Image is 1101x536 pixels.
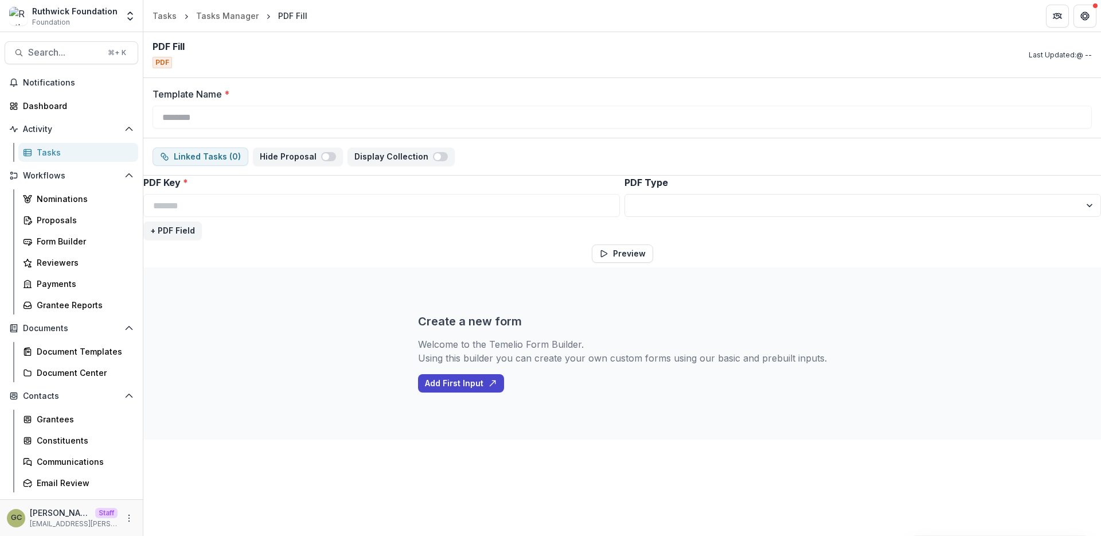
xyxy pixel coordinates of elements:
[1029,50,1092,60] p: Last Updated: @ --
[23,324,120,333] span: Documents
[418,351,827,365] p: Using this builder you can create your own custom forms using our basic and prebuilt inputs.
[5,387,138,405] button: Open Contacts
[30,519,118,529] p: [EMAIL_ADDRESS][PERSON_NAME][DOMAIN_NAME]
[18,473,138,492] a: Email Review
[37,367,129,379] div: Document Center
[153,10,177,22] div: Tasks
[18,452,138,471] a: Communications
[418,337,827,351] p: Welcome to the Temelio Form Builder.
[9,7,28,25] img: Ruthwick Foundation
[624,176,1094,189] label: PDF Type
[18,431,138,450] a: Constituents
[18,342,138,361] a: Document Templates
[23,391,120,401] span: Contacts
[37,257,129,269] div: Reviewers
[592,244,653,263] button: Preview
[354,152,433,162] p: Display Collection
[32,17,70,28] span: Foundation
[5,96,138,115] a: Dashboard
[23,100,129,112] div: Dashboard
[37,345,129,358] div: Document Templates
[143,176,613,189] label: PDF Key
[253,147,343,166] button: Hide Proposal
[153,41,185,52] h2: PDF Fill
[143,222,202,240] button: + PDF Field
[148,7,181,24] a: Tasks
[5,319,138,337] button: Open Documents
[106,46,128,59] div: ⌘ + K
[122,5,138,28] button: Open entity switcher
[37,235,129,247] div: Form Builder
[11,514,22,522] div: Grace Chang
[1046,5,1069,28] button: Partners
[37,434,129,446] div: Constituents
[32,5,118,17] div: Ruthwick Foundation
[260,152,321,162] p: Hide Proposal
[37,477,129,489] div: Email Review
[5,120,138,138] button: Open Activity
[196,10,259,22] div: Tasks Manager
[30,507,91,519] p: [PERSON_NAME]
[23,125,120,134] span: Activity
[418,374,504,393] button: Add First Input
[37,413,129,425] div: Grantees
[18,189,138,208] a: Nominations
[18,363,138,382] a: Document Center
[18,410,138,429] a: Grantees
[18,232,138,251] a: Form Builder
[18,143,138,162] a: Tasks
[28,47,101,58] span: Search...
[37,214,129,226] div: Proposals
[37,146,129,158] div: Tasks
[148,7,312,24] nav: breadcrumb
[37,193,129,205] div: Nominations
[153,57,172,68] span: PDF
[18,274,138,293] a: Payments
[37,456,129,468] div: Communications
[95,508,118,518] p: Staff
[18,296,138,314] a: Grantee Reports
[192,7,263,24] a: Tasks Manager
[23,78,134,88] span: Notifications
[153,147,248,166] button: dependent-tasks
[5,497,138,515] button: Open Data & Reporting
[23,171,120,181] span: Workflows
[5,41,138,64] button: Search...
[348,147,455,166] button: Display Collection
[37,278,129,290] div: Payments
[153,87,1085,101] label: Template Name
[18,253,138,272] a: Reviewers
[5,166,138,185] button: Open Workflows
[5,73,138,92] button: Notifications
[1073,5,1096,28] button: Get Help
[18,211,138,230] a: Proposals
[278,10,307,22] div: PDF Fill
[37,299,129,311] div: Grantee Reports
[122,511,136,525] button: More
[418,314,522,328] h3: Create a new form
